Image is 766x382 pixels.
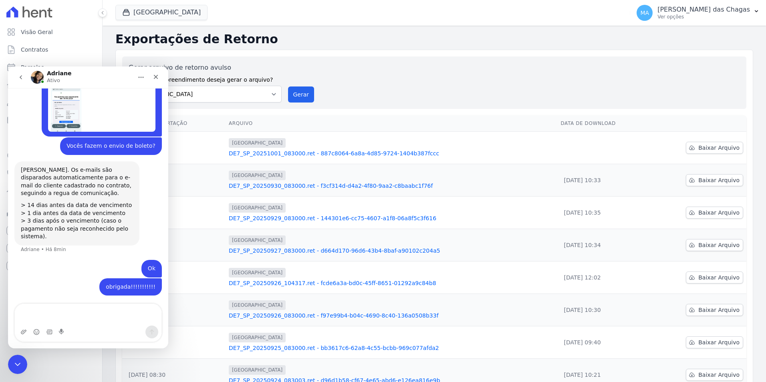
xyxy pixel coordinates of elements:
a: Baixar Arquivo [686,174,743,186]
a: Negativação [3,165,99,181]
a: DE7_SP_20250926_083000.ret - f97e99b4-b04c-4690-8c40-136a0508b33f [229,312,554,320]
button: MA [PERSON_NAME] das Chagas Ver opções [630,2,766,24]
button: Gerar [288,86,314,103]
span: [GEOGRAPHIC_DATA] [229,333,286,342]
span: Baixar Arquivo [698,371,740,379]
a: Baixar Arquivo [686,304,743,316]
div: Michele diz… [6,71,154,95]
div: [PERSON_NAME]. Os e-mails são disparados automaticamente para o e-mail do cliente cadastrado no c... [13,100,125,131]
td: [DATE] 08:30 [122,132,226,164]
a: Recebíveis [3,223,99,239]
div: Plataformas [6,210,96,219]
td: [DATE] 08:30 [122,164,226,197]
a: DE7_SP_20250925_083000.ret - bb3617c6-62a8-4c55-bcbb-969c077afda2 [229,344,554,352]
span: [GEOGRAPHIC_DATA] [229,268,286,277]
div: > 1 dia antes da data de vencimento [13,143,125,151]
button: Upload do anexo [12,262,19,269]
div: > 14 dias antes da data de vencimento [13,135,125,143]
button: [GEOGRAPHIC_DATA] [115,5,208,20]
span: Baixar Arquivo [698,241,740,249]
a: DE7_SP_20250929_083000.ret - 144301e6-cc75-4607-a1f8-06a8f5c3f616 [229,214,554,222]
span: [GEOGRAPHIC_DATA] [229,365,286,375]
a: Baixar Arquivo [686,336,743,348]
span: Baixar Arquivo [698,306,740,314]
div: Vocês fazem o envio de boleto? [52,71,154,88]
span: Baixar Arquivo [698,144,740,152]
a: Troca de Arquivos [3,183,99,199]
iframe: Intercom live chat [8,355,27,374]
span: Contratos [21,46,48,54]
td: [DATE] 08:30 [122,326,226,359]
span: [GEOGRAPHIC_DATA] [229,300,286,310]
div: obrigada!!!!!!!!!!! [98,217,147,225]
span: Visão Geral [21,28,53,36]
td: [DATE] 08:30 [122,229,226,261]
a: Parcelas [3,59,99,75]
span: MA [640,10,649,16]
a: DE7_SP_20250930_083000.ret - f3cf314d-d4a2-4f80-9aa2-c8baabc1f76f [229,182,554,190]
div: obrigada!!!!!!!!!!! [91,212,154,229]
button: Enviar uma mensagem [137,259,150,272]
div: [PERSON_NAME]. Os e-mails são disparados automaticamente para o e-mail do cliente cadastrado no c... [6,95,131,179]
div: Michele diz… [6,193,154,212]
td: [DATE] 10:30 [557,294,650,326]
h2: Exportações de Retorno [115,32,753,46]
a: Baixar Arquivo [686,239,743,251]
span: [GEOGRAPHIC_DATA] [229,203,286,213]
td: [DATE] 10:43 [122,261,226,294]
button: Selecionador de GIF [38,262,44,269]
td: [DATE] 12:02 [557,261,650,294]
a: Baixar Arquivo [686,142,743,154]
a: Baixar Arquivo [686,271,743,283]
td: [DATE] 09:40 [557,326,650,359]
a: Conta Hent [3,240,99,256]
textarea: Envie uma mensagem... [7,237,153,259]
td: [DATE] 08:30 [122,294,226,326]
th: Data de Download [557,115,650,132]
div: > 3 dias após o vencimento (caso o pagamento não seja reconhecido pelo sistema). [13,151,125,174]
div: Adriane diz… [6,95,154,193]
div: Vocês fazem o envio de boleto? [58,76,147,84]
th: Arquivo [226,115,558,132]
a: DE7_SP_20250927_083000.ret - d664d170-96d6-43b4-8baf-a90102c204a5 [229,247,554,255]
span: Baixar Arquivo [698,209,740,217]
td: [DATE] 08:30 [122,197,226,229]
a: Baixar Arquivo [686,369,743,381]
td: [DATE] 10:35 [557,197,650,229]
a: Transferências [3,130,99,146]
a: Clientes [3,94,99,111]
button: Selecionador de Emoji [25,262,32,269]
span: Baixar Arquivo [698,338,740,346]
span: Baixar Arquivo [698,176,740,184]
label: Para qual empreendimento deseja gerar o arquivo? [129,72,282,84]
span: [GEOGRAPHIC_DATA] [229,171,286,180]
a: DE7_SP_20250926_104317.ret - fcde6a3a-bd0c-45ff-8651-01292a9c84b8 [229,279,554,287]
td: [DATE] 10:34 [557,229,650,261]
label: Gerar arquivo de retorno avulso [129,63,282,72]
a: Visão Geral [3,24,99,40]
p: Ver opções [657,14,750,20]
a: Lotes [3,77,99,93]
div: Ok [140,198,147,206]
button: Start recording [51,262,57,269]
td: [DATE] 10:33 [557,164,650,197]
a: DE7_SP_20251001_083000.ret - 887c8064-6a8a-4d85-9724-1404b387fccc [229,149,554,157]
span: [GEOGRAPHIC_DATA] [229,138,286,148]
div: Michele diz… [6,212,154,236]
div: Ok [133,193,154,211]
div: Adriane • Há 8min [13,181,58,185]
span: [GEOGRAPHIC_DATA] [229,235,286,245]
span: Baixar Arquivo [698,273,740,281]
a: Contratos [3,42,99,58]
a: Minha Carteira [3,112,99,128]
iframe: Intercom live chat [8,66,168,348]
a: Baixar Arquivo [686,207,743,219]
p: [PERSON_NAME] das Chagas [657,6,750,14]
a: Crédito [3,147,99,163]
